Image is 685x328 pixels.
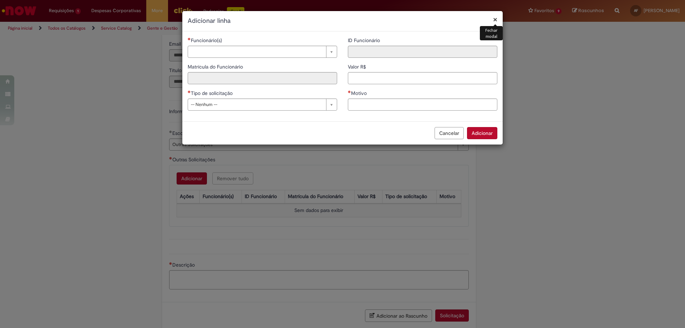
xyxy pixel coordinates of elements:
button: Fechar modal [493,16,497,23]
span: Necessários [348,90,351,93]
span: Necessários - Funcionário(s) [191,37,223,44]
input: Valor R$ [348,72,497,84]
button: Adicionar [467,127,497,139]
a: Limpar campo Funcionário(s) [188,46,337,58]
input: Matrícula do Funcionário [188,72,337,84]
input: Motivo [348,99,497,111]
button: Cancelar [435,127,464,139]
span: Tipo de solicitação [191,90,234,96]
div: Fechar modal [480,26,503,40]
input: ID Funcionário [348,46,497,58]
h2: Adicionar linha [188,16,497,26]
span: Valor R$ [348,64,367,70]
span: Necessários [188,90,191,93]
span: Somente leitura - ID Funcionário [348,37,381,44]
span: Necessários [188,37,191,40]
span: Motivo [351,90,368,96]
span: -- Nenhum -- [191,99,323,110]
span: Somente leitura - Matrícula do Funcionário [188,64,244,70]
